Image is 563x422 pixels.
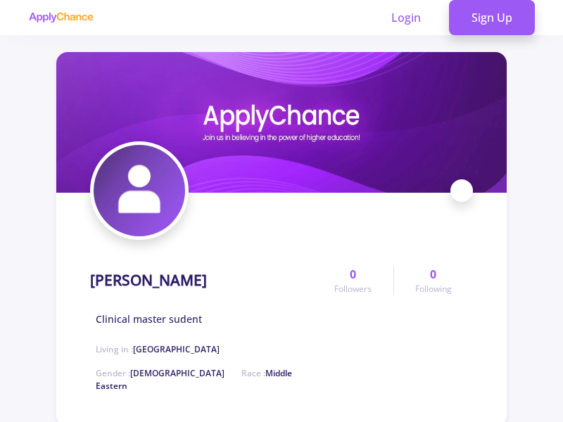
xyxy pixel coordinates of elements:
span: Middle Eastern [96,367,292,392]
span: Gender : [96,367,224,379]
img: Nazanin Hosseinkhanicover image [56,52,507,193]
span: 0 [350,266,356,283]
span: [GEOGRAPHIC_DATA] [133,343,220,355]
span: 0 [430,266,436,283]
img: applychance logo text only [28,12,94,23]
span: Living in : [96,343,220,355]
span: [DEMOGRAPHIC_DATA] [130,367,224,379]
img: Nazanin Hosseinkhaniavatar [94,145,185,236]
span: Race : [96,367,292,392]
span: Followers [334,283,372,295]
span: Clinical master sudent [96,312,202,326]
span: Following [415,283,452,295]
a: 0Following [393,266,473,295]
a: 0Followers [313,266,393,295]
h1: [PERSON_NAME] [90,271,207,289]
